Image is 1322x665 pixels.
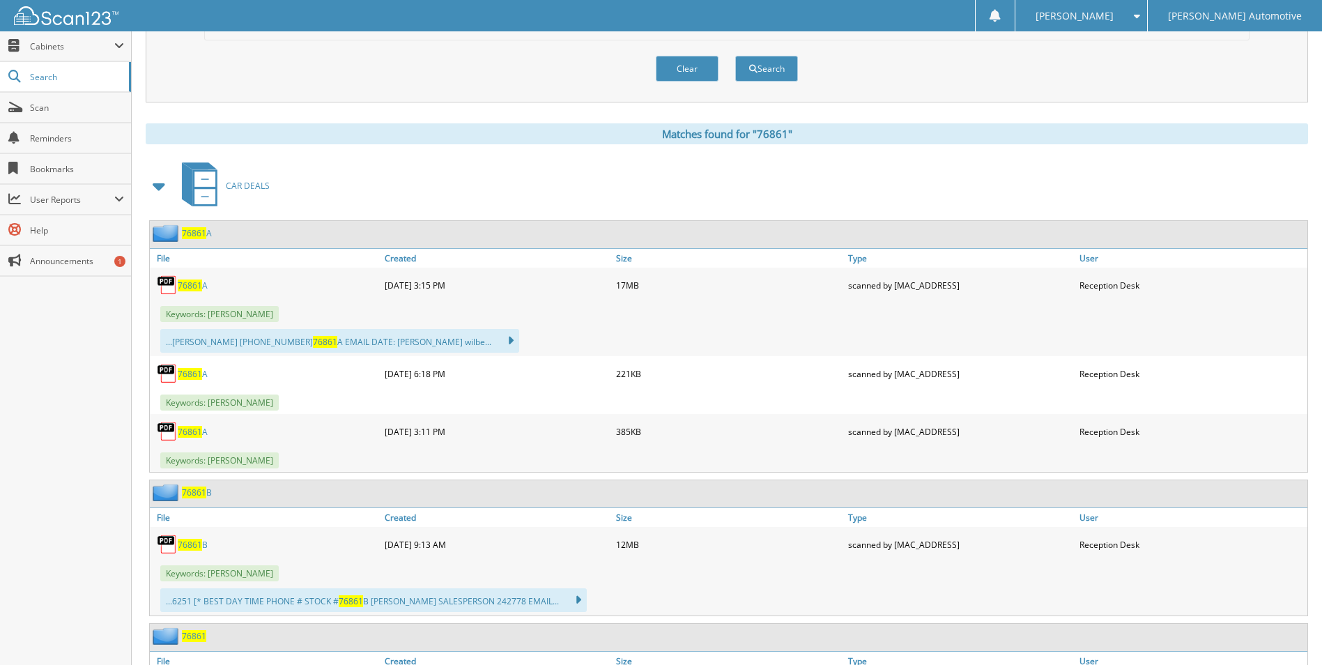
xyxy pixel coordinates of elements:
[178,426,202,438] span: 76861
[313,336,337,348] span: 76861
[153,627,182,645] img: folder2.png
[381,530,613,558] div: [DATE] 9:13 AM
[845,508,1076,527] a: Type
[613,271,844,299] div: 17MB
[160,395,279,411] span: Keywords: [PERSON_NAME]
[1076,418,1307,445] div: Reception Desk
[1168,12,1302,20] span: [PERSON_NAME] Automotive
[182,227,212,239] a: 76861A
[845,418,1076,445] div: scanned by [MAC_ADDRESS]
[153,224,182,242] img: folder2.png
[381,508,613,527] a: Created
[160,329,519,353] div: ...[PERSON_NAME] [PHONE_NUMBER] A EMAIL DATE: [PERSON_NAME] wilbe...
[30,40,114,52] span: Cabinets
[114,256,125,267] div: 1
[150,508,381,527] a: File
[1036,12,1114,20] span: [PERSON_NAME]
[381,360,613,388] div: [DATE] 6:18 PM
[146,123,1308,144] div: Matches found for "76861"
[1076,530,1307,558] div: Reception Desk
[381,249,613,268] a: Created
[845,360,1076,388] div: scanned by [MAC_ADDRESS]
[381,418,613,445] div: [DATE] 3:11 PM
[174,158,270,213] a: CAR DEALS
[178,368,202,380] span: 76861
[157,421,178,442] img: PDF.png
[182,227,206,239] span: 76861
[381,271,613,299] div: [DATE] 3:15 PM
[1076,508,1307,527] a: User
[178,280,202,291] span: 76861
[178,368,208,380] a: 76861A
[30,102,124,114] span: Scan
[656,56,718,82] button: Clear
[178,426,208,438] a: 76861A
[1076,249,1307,268] a: User
[339,595,363,607] span: 76861
[160,565,279,581] span: Keywords: [PERSON_NAME]
[845,271,1076,299] div: scanned by [MAC_ADDRESS]
[160,588,587,612] div: ...6251 [* BEST DAY TIME PHONE # STOCK # B [PERSON_NAME] SALESPERSON 242778 EMAIL...
[30,132,124,144] span: Reminders
[160,452,279,468] span: Keywords: [PERSON_NAME]
[150,249,381,268] a: File
[178,539,202,551] span: 76861
[160,306,279,322] span: Keywords: [PERSON_NAME]
[14,6,118,25] img: scan123-logo-white.svg
[30,224,124,236] span: Help
[153,484,182,501] img: folder2.png
[735,56,798,82] button: Search
[30,163,124,175] span: Bookmarks
[182,630,206,642] a: 76861
[613,530,844,558] div: 12MB
[845,249,1076,268] a: Type
[1076,271,1307,299] div: Reception Desk
[178,280,208,291] a: 76861A
[613,418,844,445] div: 385KB
[182,487,212,498] a: 76861B
[30,255,124,267] span: Announcements
[613,508,844,527] a: Size
[30,71,122,83] span: Search
[613,249,844,268] a: Size
[178,539,208,551] a: 76861B
[30,194,114,206] span: User Reports
[182,487,206,498] span: 76861
[613,360,844,388] div: 221KB
[157,534,178,555] img: PDF.png
[157,275,178,296] img: PDF.png
[1076,360,1307,388] div: Reception Desk
[157,363,178,384] img: PDF.png
[226,180,270,192] span: CAR DEALS
[1252,598,1322,665] iframe: Chat Widget
[845,530,1076,558] div: scanned by [MAC_ADDRESS]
